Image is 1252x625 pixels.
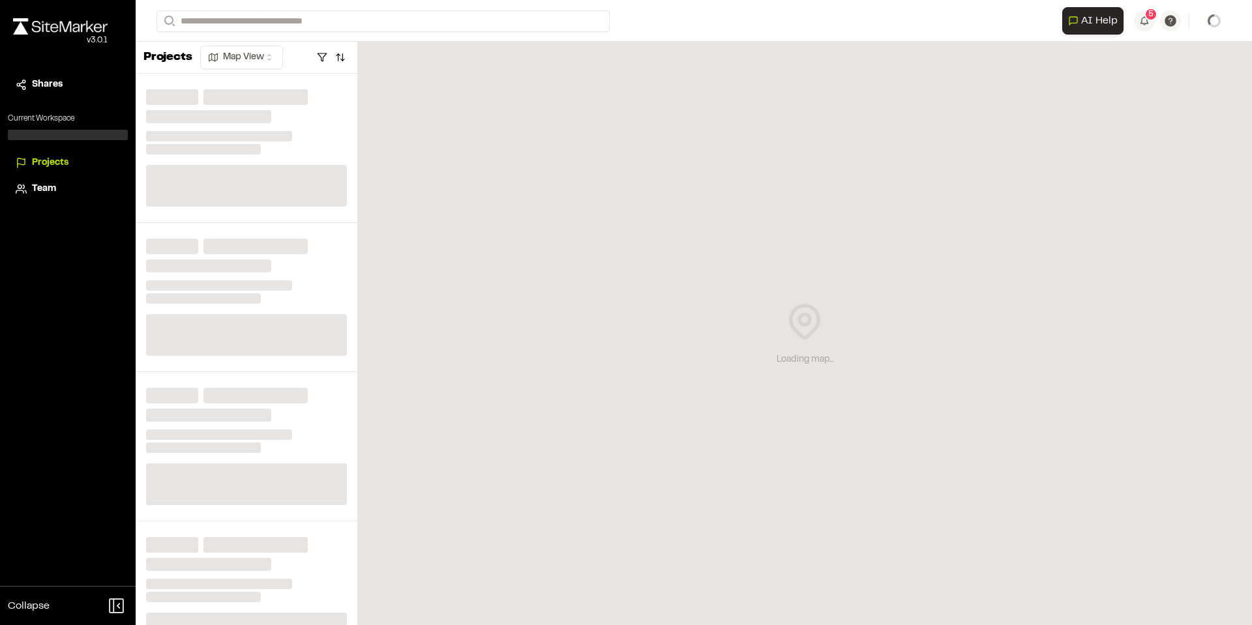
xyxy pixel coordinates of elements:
[143,49,192,66] p: Projects
[777,353,833,367] div: Loading map...
[1134,10,1155,31] button: 5
[156,10,180,32] button: Search
[32,78,63,92] span: Shares
[13,18,108,35] img: rebrand.png
[16,182,120,196] a: Team
[32,156,68,170] span: Projects
[1148,8,1154,20] span: 5
[13,35,108,46] div: Oh geez...please don't...
[8,113,128,124] p: Current Workspace
[32,182,56,196] span: Team
[16,78,120,92] a: Shares
[1081,13,1118,29] span: AI Help
[1062,7,1129,35] div: Open AI Assistant
[8,598,50,614] span: Collapse
[1062,7,1124,35] button: Open AI Assistant
[16,156,120,170] a: Projects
